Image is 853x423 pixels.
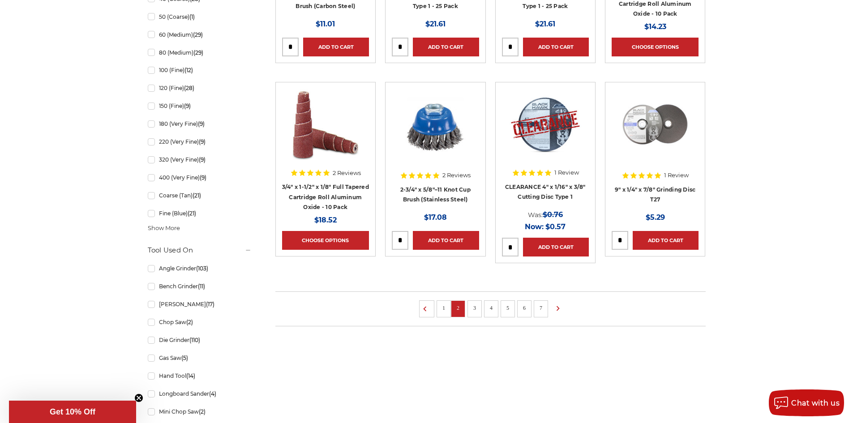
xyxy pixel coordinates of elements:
div: Get 10% OffClose teaser [9,401,136,423]
a: 50 (Coarse) [148,9,252,25]
a: Choose Options [612,38,699,56]
a: 320 (Very Fine) [148,152,252,167]
a: Mini Chop Saw [148,404,252,419]
a: 4 [487,303,496,313]
a: 9" x 1/4" x 7/8" Grinding Disc T27 [615,186,696,203]
a: Add to Cart [523,38,589,56]
a: 2-3/4″ x 5/8″–11 Knot Cup Brush (Stainless Steel) [400,186,471,203]
span: (17) [206,301,214,308]
a: 3 [470,303,479,313]
a: Hand Tool [148,368,252,384]
span: $18.52 [314,216,337,224]
a: CLEARANCE 4" x 1/16" x 3/8" Cutting Disc Type 1 [505,184,586,201]
span: $21.61 [425,20,446,28]
span: (1) [189,13,195,20]
a: Cartridge Roll 3/4" x 1-1/2" x 1/8" Tapered [282,89,369,175]
a: 3/4" x 1-1/2" x 1/8" Full Tapered Cartridge Roll Aluminum Oxide - 10 Pack [282,184,369,210]
span: $17.08 [424,213,447,222]
a: 2 [454,303,463,313]
img: CLEARANCE 4" x 1/16" x 3/8" Cutting Disc [510,89,581,160]
span: (21) [193,192,201,199]
span: (9) [198,120,205,127]
a: Choose Options [282,231,369,250]
a: 7 [536,303,545,313]
span: (2) [199,408,206,415]
span: (110) [189,337,200,343]
a: CLEARANCE 4" x 1/16" x 3/8" Cutting Disc [502,89,589,175]
a: 1 [439,303,448,313]
span: (14) [186,372,195,379]
span: $5.29 [646,213,665,222]
span: Now: [525,222,544,231]
a: Add to Cart [413,231,479,250]
span: (5) [181,355,188,361]
a: Gas Saw [148,350,252,366]
span: (4) [209,390,216,397]
img: 2-3/4″ x 5/8″–11 Knot Cup Brush (Stainless Steel) [399,89,471,160]
a: Longboard Sander [148,386,252,402]
img: High-performance Black Hawk T27 9" grinding wheel designed for metal and stainless steel surfaces. [619,89,691,160]
span: 1 Review [554,170,579,175]
a: 100 (Fine) [148,62,252,78]
a: Coarse (Tan) [148,188,252,203]
a: 6 [520,303,529,313]
button: Close teaser [134,393,143,402]
a: 400 (Very Fine) [148,170,252,185]
span: (11) [198,283,205,290]
span: (21) [188,210,196,217]
span: (12) [184,67,193,73]
span: 1 Review [664,172,689,178]
div: Was: [502,209,589,221]
a: 180 (Very Fine) [148,116,252,132]
span: 2 Reviews [442,172,471,178]
span: $0.57 [545,222,566,231]
a: Add to Cart [303,38,369,56]
span: $0.76 [543,210,563,219]
a: Add to Cart [413,38,479,56]
a: 5 [503,303,512,313]
span: (103) [196,265,208,272]
a: 60 (Medium) [148,27,252,43]
a: Add to Cart [633,231,699,250]
span: (29) [193,31,203,38]
a: [PERSON_NAME] [148,296,252,312]
span: Show More [148,224,180,233]
a: Fine (Blue) [148,205,252,221]
span: (9) [184,103,191,109]
span: 2 Reviews [333,170,361,176]
a: 220 (Very Fine) [148,134,252,150]
span: (2) [186,319,193,325]
button: Chat with us [769,389,844,416]
a: Add to Cart [523,238,589,256]
span: $11.01 [316,20,335,28]
a: 80 (Medium) [148,45,252,60]
a: Chop Saw [148,314,252,330]
span: Chat with us [791,399,840,407]
span: $21.61 [535,20,555,28]
span: (9) [199,138,206,145]
a: 120 (Fine) [148,80,252,96]
a: Die Grinder [148,332,252,348]
span: $14.23 [644,22,666,31]
span: (9) [200,174,206,181]
img: Cartridge Roll 3/4" x 1-1/2" x 1/8" Tapered [290,89,361,160]
span: (28) [184,85,194,91]
span: (29) [193,49,203,56]
a: Bench Grinder [148,278,252,294]
a: High-performance Black Hawk T27 9" grinding wheel designed for metal and stainless steel surfaces. [612,89,699,175]
span: (9) [199,156,206,163]
a: 2-3/4″ x 5/8″–11 Knot Cup Brush (Stainless Steel) [392,89,479,175]
a: Angle Grinder [148,261,252,276]
span: Get 10% Off [50,407,95,416]
a: 150 (Fine) [148,98,252,114]
h5: Tool Used On [148,245,252,256]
